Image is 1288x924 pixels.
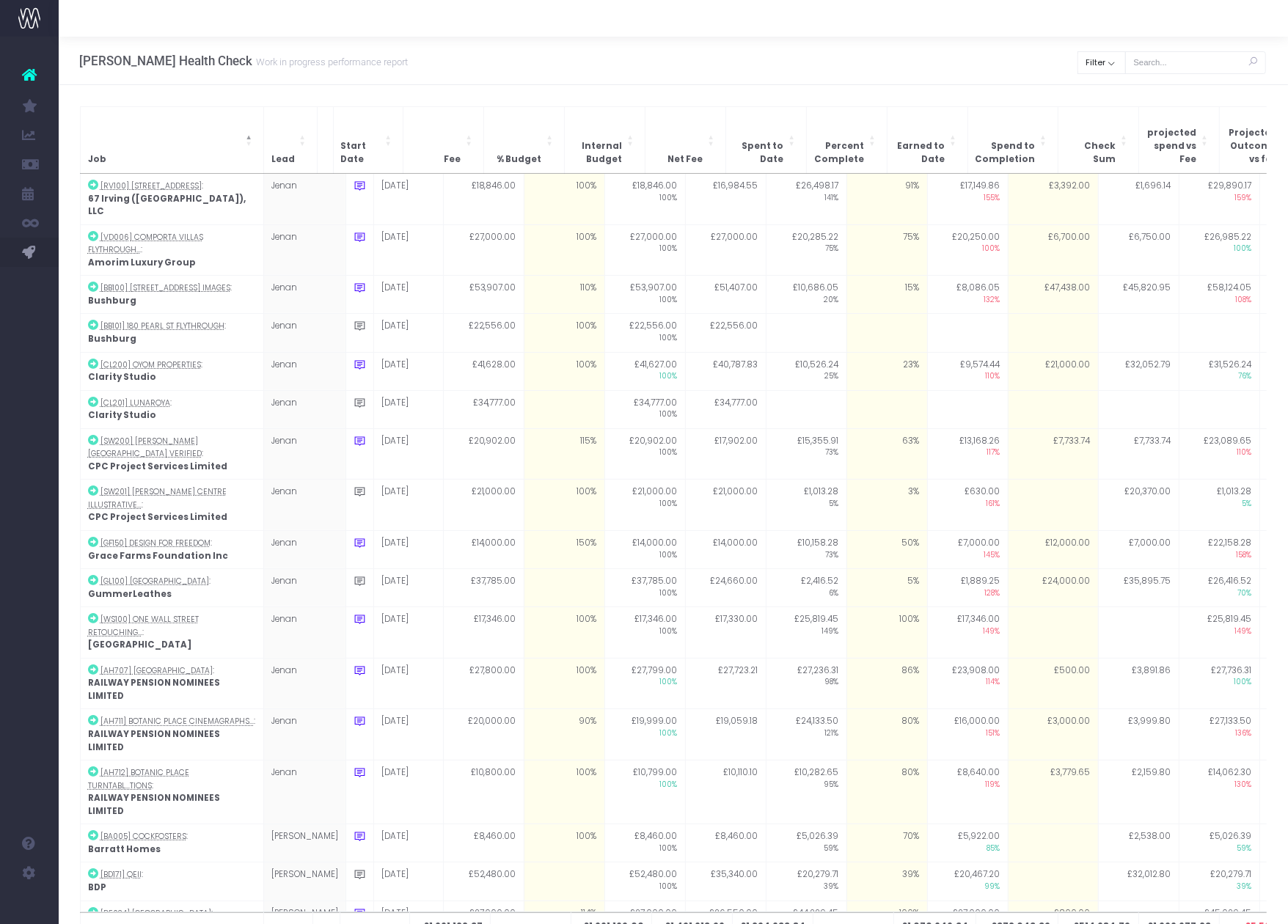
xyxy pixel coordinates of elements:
td: Jenan [263,569,345,607]
span: 100% [612,499,678,510]
td: Jenan [263,709,345,760]
td: £630.00 [927,480,1008,531]
td: 5% [846,569,927,607]
td: £53,907.00 [443,276,524,314]
td: 150% [524,531,604,569]
span: projected spend vs Fee [1146,127,1197,166]
td: £35,340.00 [685,862,766,901]
td: 15% [846,276,927,314]
td: £24,000.00 [1008,569,1098,607]
td: £16,984.55 [685,174,766,224]
td: £52,480.00 [604,862,685,901]
td: £26,985.22 [1179,224,1259,276]
td: £25,819.45 [766,607,846,659]
span: 100% [612,371,678,382]
td: £24,133.50 [766,709,846,760]
td: £9,574.44 [927,352,1008,390]
td: £23,908.00 [927,658,1008,709]
span: 110% [1187,447,1252,458]
strong: 67 Irving ([GEOGRAPHIC_DATA]), LLC [88,193,246,218]
td: 90% [524,709,604,760]
td: £18,846.00 [604,174,685,224]
td: £17,149.86 [927,174,1008,224]
td: : [80,569,263,607]
td: £7,000.00 [1098,531,1179,569]
td: £17,330.00 [685,607,766,659]
img: images/default_profile_image.png [18,895,40,917]
td: [DATE] [373,569,443,607]
span: 73% [774,550,839,561]
td: £27,736.31 [1179,658,1259,709]
td: Jenan [263,607,345,659]
strong: RAILWAY PENSION NOMINEES LIMITED [88,677,220,702]
td: £34,777.00 [604,390,685,428]
th: projected spend vs Fee: Activate to sort: Activate to sort [1138,106,1219,173]
td: £27,000.00 [443,224,524,276]
span: 100% [612,447,678,458]
td: : [80,390,263,428]
span: Internal Budget [572,140,623,166]
td: £7,000.00 [927,531,1008,569]
td: £34,777.00 [443,390,524,428]
td: 100% [524,760,604,824]
td: £35,895.75 [1098,569,1179,607]
td: £5,026.39 [1179,824,1259,862]
td: £10,526.24 [766,352,846,390]
td: £7,733.74 [1008,428,1098,480]
td: £27,133.50 [1179,709,1259,760]
td: £22,556.00 [443,314,524,352]
td: £6,700.00 [1008,224,1098,276]
th: Spent to Date: Activate to sort: Activate to sort [725,106,806,173]
td: [DATE] [373,862,443,901]
td: : [80,276,263,314]
td: £2,159.80 [1098,760,1179,824]
td: £1,889.25 [927,569,1008,607]
td: £14,000.00 [685,531,766,569]
td: 91% [846,174,927,224]
td: Jenan [263,480,345,531]
th: Lead: Activate to sort: Activate to sort [263,106,317,173]
td: £31,526.24 [1179,352,1259,390]
strong: Clarity Studio [88,371,156,383]
span: 145% [935,550,1000,561]
td: Jenan [263,531,345,569]
td: Jenan [263,352,345,390]
span: 20% [774,295,839,306]
td: 80% [846,709,927,760]
span: 155% [935,193,1000,204]
th: Percent Complete: Activate to sort: Activate to sort [806,106,887,173]
span: 75% [774,243,839,254]
th: Earned to Date: Activate to sort: Activate to sort [887,106,967,173]
td: £14,000.00 [604,531,685,569]
td: £3,891.86 [1098,658,1179,709]
span: 100% [935,243,1000,254]
strong: CPC Project Services Limited [88,461,227,472]
td: £10,799.00 [604,760,685,824]
span: 100% [612,550,678,561]
span: 100% [612,193,678,204]
td: £53,907.00 [604,276,685,314]
h3: [PERSON_NAME] Health Check [79,54,408,68]
abbr: [CL200] Oyom Properties [100,359,201,370]
th: Internal Budget: Activate to sort: Activate to sort [564,106,645,173]
td: [DATE] [373,824,443,862]
td: 100% [524,224,604,276]
td: £8,460.00 [443,824,524,862]
td: [DATE] [373,224,443,276]
td: £19,999.00 [604,709,685,760]
td: £52,480.00 [443,862,524,901]
th: Net Fee: Activate to sort: Activate to sort [645,106,725,173]
abbr: [RV100] 67 Irving Place [100,180,202,191]
td: [DATE] [373,760,443,824]
span: 128% [935,588,1000,599]
td: £10,158.28 [766,531,846,569]
span: Fee [444,153,461,166]
span: 117% [935,447,1000,458]
td: £3,999.80 [1098,709,1179,760]
td: [DATE] [373,658,443,709]
td: Jenan [263,390,345,428]
td: £18,846.00 [443,174,524,224]
td: £20,285.22 [766,224,846,276]
abbr: [BB101] 180 Pearl St Flythrough [100,320,224,331]
td: Jenan [263,174,345,224]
